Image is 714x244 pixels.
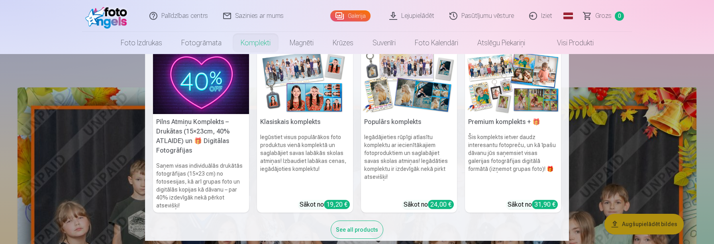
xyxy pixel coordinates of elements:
div: 19,20 € [324,200,350,209]
div: Sākot no [300,200,350,209]
a: Fotogrāmata [172,32,231,54]
a: Krūzes [323,32,363,54]
img: Klasiskais komplekts [257,50,353,114]
a: Komplekti [231,32,280,54]
h5: Pilns Atmiņu Komplekts – Drukātas (15×23cm, 40% ATLAIDE) un 🎁 Digitālas Fotogrāfijas [153,114,249,159]
a: Populārs komplektsPopulārs komplektsIegādājieties rūpīgi atlasītu komplektu ar iecienītākajiem fo... [361,50,457,213]
div: See all products [331,221,383,239]
div: 24,00 € [428,200,454,209]
h6: Iegādājieties rūpīgi atlasītu komplektu ar iecienītākajiem fotoproduktiem un saglabājiet savas sk... [361,130,457,197]
img: /fa1 [85,3,131,29]
a: Visi produkti [535,32,603,54]
h6: Šis komplekts ietver daudz interesantu fotopreču, un kā īpašu dāvanu jūs saņemsiet visas galerija... [465,130,561,197]
img: Populārs komplekts [361,50,457,114]
h6: Iegūstiet visus populārākos foto produktus vienā komplektā un saglabājiet savas labākās skolas at... [257,130,353,197]
a: Foto kalendāri [405,32,468,54]
h6: Saņem visas individuālās drukātās fotogrāfijas (15×23 cm) no fotosesijas, kā arī grupas foto un d... [153,159,249,213]
span: 0 [615,12,624,21]
a: Premium komplekts + 🎁 Premium komplekts + 🎁Šis komplekts ietver daudz interesantu fotopreču, un k... [465,50,561,213]
a: Galerija [330,10,371,21]
a: See all products [331,225,383,233]
a: Suvenīri [363,32,405,54]
h5: Premium komplekts + 🎁 [465,114,561,130]
h5: Klasiskais komplekts [257,114,353,130]
img: Premium komplekts + 🎁 [465,50,561,114]
a: Pilns Atmiņu Komplekts – Drukātas (15×23cm, 40% ATLAIDE) un 🎁 Digitālas Fotogrāfijas Pilns Atmiņu... [153,50,249,213]
div: 31,90 € [532,200,558,209]
img: Pilns Atmiņu Komplekts – Drukātas (15×23cm, 40% ATLAIDE) un 🎁 Digitālas Fotogrāfijas [153,50,249,114]
span: Grozs [595,11,612,21]
a: Magnēti [280,32,323,54]
a: Atslēgu piekariņi [468,32,535,54]
a: Klasiskais komplektsKlasiskais komplektsIegūstiet visus populārākos foto produktus vienā komplekt... [257,50,353,213]
div: Sākot no [404,200,454,209]
div: Sākot no [508,200,558,209]
a: Foto izdrukas [111,32,172,54]
h5: Populārs komplekts [361,114,457,130]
